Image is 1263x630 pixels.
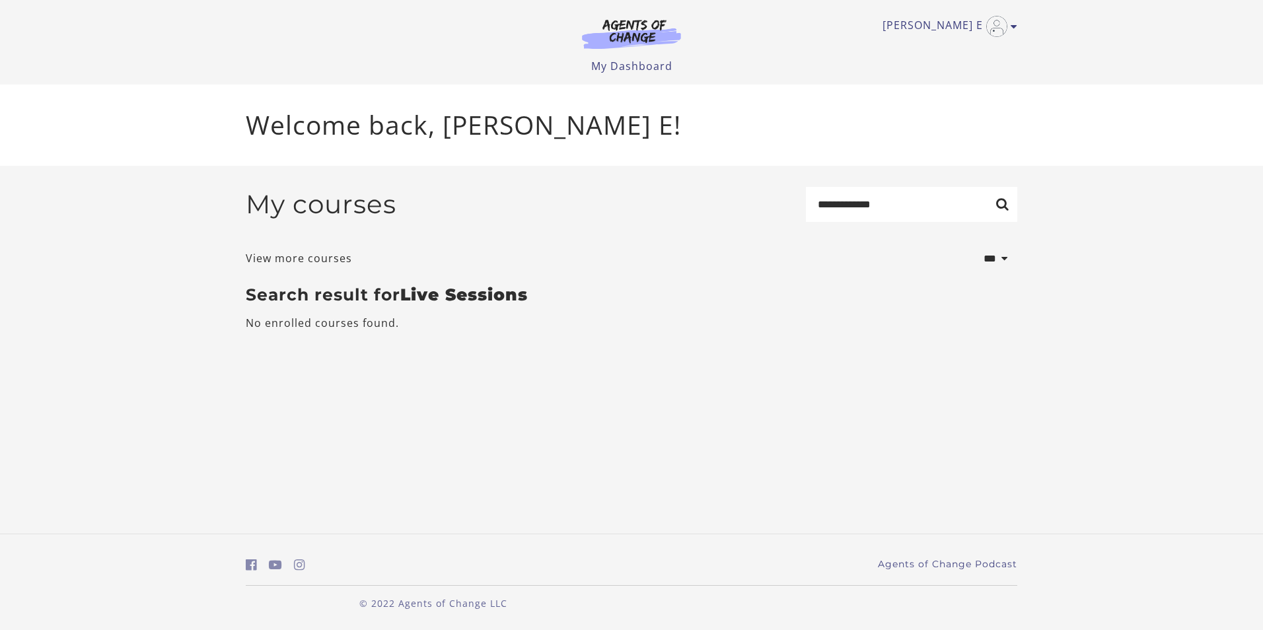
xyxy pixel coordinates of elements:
p: © 2022 Agents of Change LLC [246,596,621,610]
img: Agents of Change Logo [568,18,695,49]
a: Toggle menu [883,16,1011,37]
a: https://www.facebook.com/groups/aswbtestprep (Open in a new window) [246,555,257,575]
strong: Live Sessions [400,285,528,304]
a: https://www.instagram.com/agentsofchangeprep/ (Open in a new window) [294,555,305,575]
h2: My courses [246,189,396,220]
a: My Dashboard [591,59,672,73]
i: https://www.youtube.com/c/AgentsofChangeTestPrepbyMeaganMitchell (Open in a new window) [269,559,282,571]
a: View more courses [246,250,352,266]
i: https://www.facebook.com/groups/aswbtestprep (Open in a new window) [246,559,257,571]
i: https://www.instagram.com/agentsofchangeprep/ (Open in a new window) [294,559,305,571]
p: Welcome back, [PERSON_NAME] E! [246,106,1017,145]
a: https://www.youtube.com/c/AgentsofChangeTestPrepbyMeaganMitchell (Open in a new window) [269,555,282,575]
a: Agents of Change Podcast [878,557,1017,571]
h3: Search result for [246,285,1017,304]
p: No enrolled courses found. [246,315,1017,331]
